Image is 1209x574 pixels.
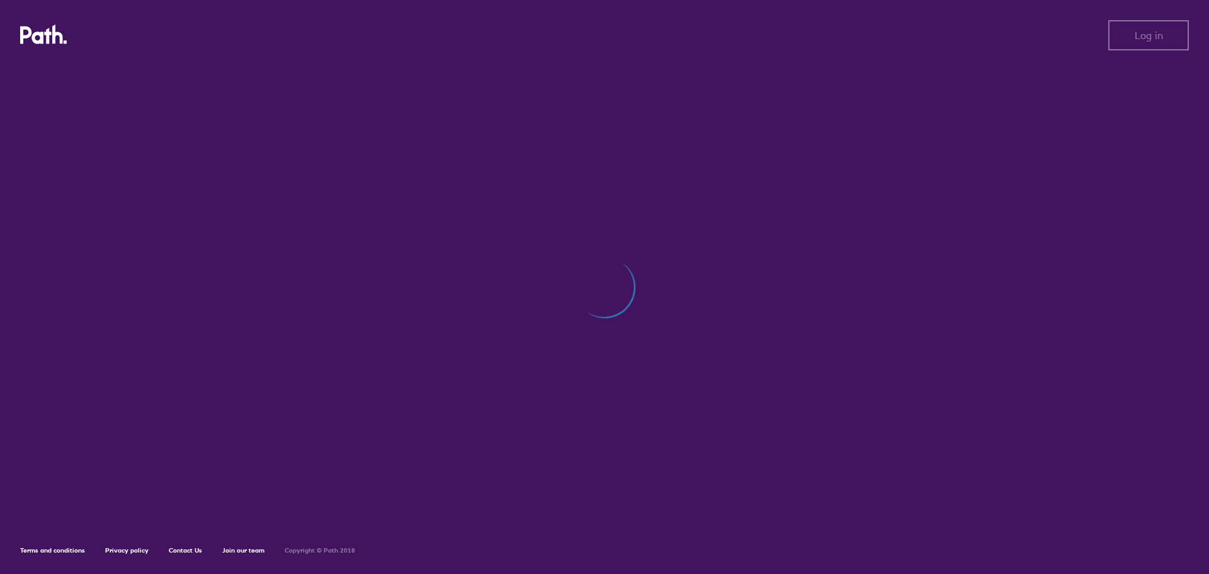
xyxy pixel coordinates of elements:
[1135,30,1163,41] span: Log in
[105,546,149,554] a: Privacy policy
[285,547,355,554] h6: Copyright © Path 2018
[1108,20,1189,50] button: Log in
[222,546,264,554] a: Join our team
[169,546,202,554] a: Contact Us
[20,546,85,554] a: Terms and conditions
